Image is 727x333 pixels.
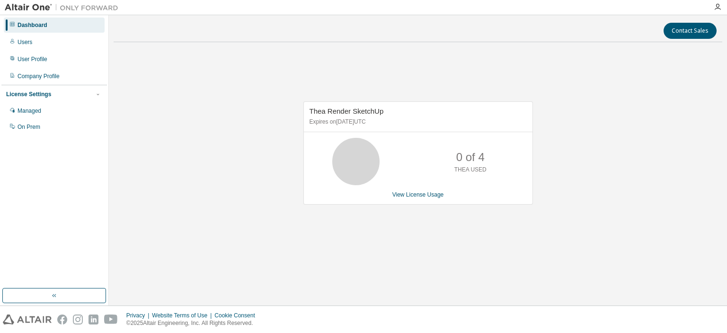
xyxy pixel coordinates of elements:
[310,107,384,115] span: Thea Render SketchUp
[18,123,40,131] div: On Prem
[89,315,98,324] img: linkedin.svg
[18,21,47,29] div: Dashboard
[3,315,52,324] img: altair_logo.svg
[126,312,152,319] div: Privacy
[454,166,487,174] p: THEA USED
[18,55,47,63] div: User Profile
[73,315,83,324] img: instagram.svg
[18,72,60,80] div: Company Profile
[126,319,261,327] p: © 2025 Altair Engineering, Inc. All Rights Reserved.
[214,312,260,319] div: Cookie Consent
[152,312,214,319] div: Website Terms of Use
[392,191,444,198] a: View License Usage
[456,149,485,165] p: 0 of 4
[18,107,41,115] div: Managed
[310,118,524,126] p: Expires on [DATE] UTC
[57,315,67,324] img: facebook.svg
[5,3,123,12] img: Altair One
[6,90,51,98] div: License Settings
[18,38,32,46] div: Users
[104,315,118,324] img: youtube.svg
[664,23,717,39] button: Contact Sales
